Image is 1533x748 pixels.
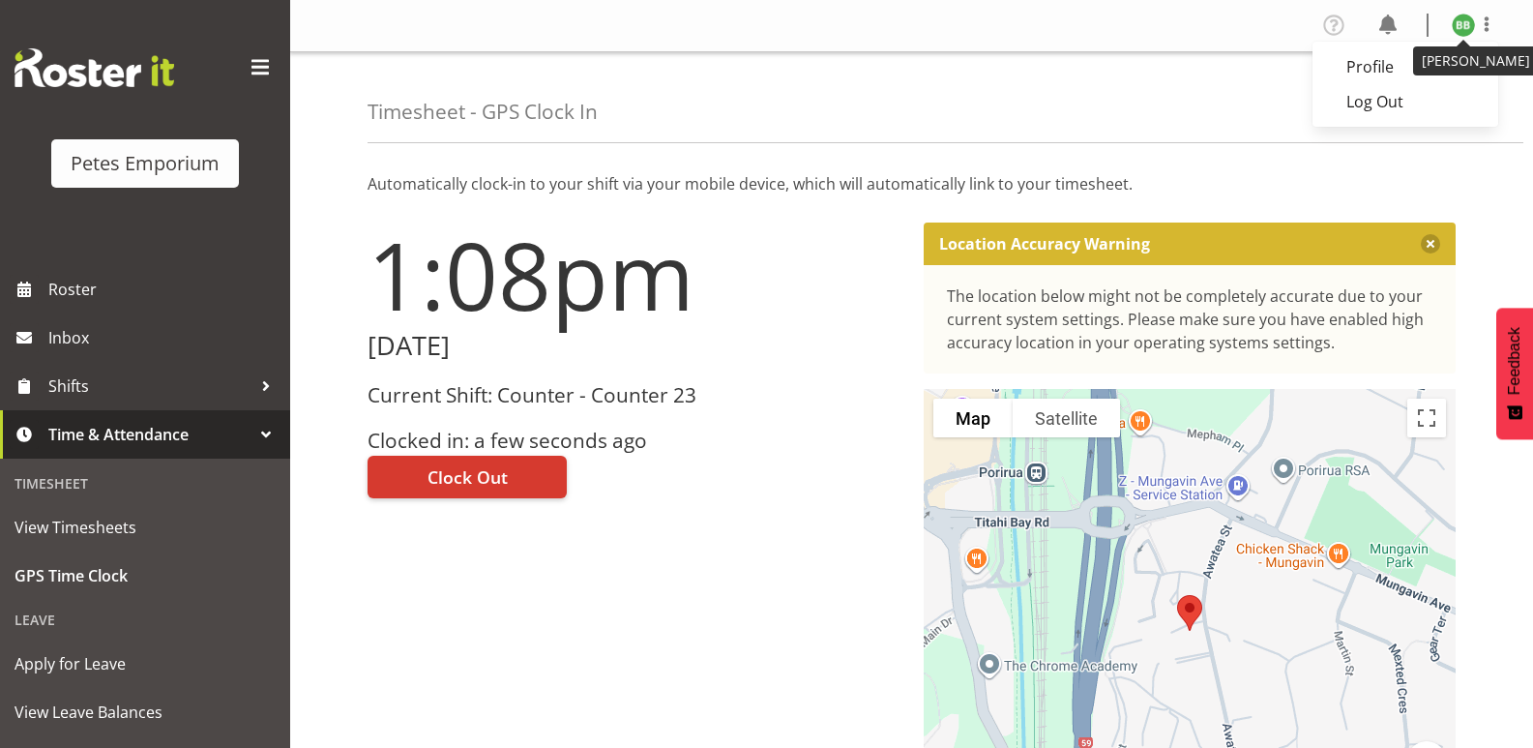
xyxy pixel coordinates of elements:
span: Inbox [48,323,280,352]
h3: Clocked in: a few seconds ago [368,430,900,452]
a: View Leave Balances [5,688,285,736]
span: Apply for Leave [15,649,276,678]
h2: [DATE] [368,331,900,361]
span: Time & Attendance [48,420,251,449]
a: Profile [1312,49,1498,84]
img: beena-bist9974.jpg [1452,14,1475,37]
span: Roster [48,275,280,304]
div: Leave [5,600,285,640]
button: Clock Out [368,456,567,498]
h4: Timesheet - GPS Clock In [368,101,598,123]
span: Feedback [1506,327,1523,395]
button: Show street map [933,399,1013,437]
a: View Timesheets [5,503,285,552]
span: View Timesheets [15,513,276,542]
button: Toggle fullscreen view [1407,399,1446,437]
a: Log Out [1312,84,1498,119]
a: GPS Time Clock [5,552,285,600]
span: Shifts [48,372,251,401]
h3: Current Shift: Counter - Counter 23 [368,384,900,406]
a: Apply for Leave [5,640,285,688]
div: Timesheet [5,464,285,503]
button: Feedback - Show survey [1496,308,1533,439]
h1: 1:08pm [368,223,900,327]
button: Show satellite imagery [1013,399,1120,437]
button: Close message [1421,234,1440,254]
p: Location Accuracy Warning [939,234,1150,254]
div: The location below might not be completely accurate due to your current system settings. Please m... [947,284,1433,354]
div: Petes Emporium [71,149,220,178]
p: Automatically clock-in to your shift via your mobile device, which will automatically link to you... [368,172,1456,195]
span: GPS Time Clock [15,561,276,590]
span: Clock Out [427,464,508,490]
img: Rosterit website logo [15,48,174,87]
span: View Leave Balances [15,698,276,727]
